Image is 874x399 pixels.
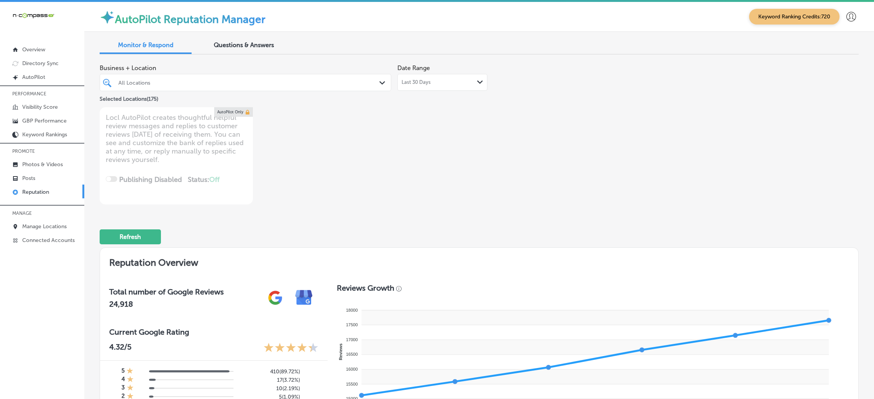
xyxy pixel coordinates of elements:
[127,384,134,392] div: 1 Star
[118,79,380,86] div: All Locations
[214,41,274,49] span: Questions & Answers
[22,46,45,53] p: Overview
[749,9,840,25] span: Keyword Ranking Credits: 720
[115,13,266,26] label: AutoPilot Reputation Manager
[22,104,58,110] p: Visibility Score
[346,337,358,342] tspan: 17000
[22,118,67,124] p: GBP Performance
[126,367,133,376] div: 1 Star
[402,79,431,85] span: Last 30 Days
[22,74,45,80] p: AutoPilot
[240,368,300,375] h5: 410 ( 89.72% )
[22,161,63,168] p: Photos & Videos
[100,248,858,274] h2: Reputation Overview
[12,12,54,19] img: 660ab0bf-5cc7-4cb8-ba1c-48b5ae0f18e60NCTV_CLogo_TV_Black_-500x88.png
[121,376,125,384] h4: 4
[100,229,161,244] button: Refresh
[22,175,35,182] p: Posts
[22,223,67,230] p: Manage Locations
[22,60,59,67] p: Directory Sync
[22,189,49,195] p: Reputation
[397,64,430,72] label: Date Range
[100,64,391,72] span: Business + Location
[109,299,224,309] h2: 24,918
[264,342,318,354] div: 4.32 Stars
[346,322,358,327] tspan: 17500
[240,385,300,392] h5: 10 ( 2.19% )
[290,283,318,312] img: e7ababfa220611ac49bdb491a11684a6.png
[261,283,290,312] img: gPZS+5FD6qPJAAAAABJRU5ErkJggg==
[100,10,115,25] img: autopilot-icon
[240,377,300,383] h5: 17 ( 3.72% )
[109,327,318,337] h3: Current Google Rating
[22,131,67,138] p: Keyword Rankings
[118,41,174,49] span: Monitor & Respond
[100,93,158,102] p: Selected Locations ( 175 )
[22,237,75,244] p: Connected Accounts
[346,352,358,356] tspan: 16500
[109,342,131,354] p: 4.32 /5
[346,367,358,371] tspan: 16000
[121,367,125,376] h4: 5
[121,384,125,392] h4: 3
[109,287,224,296] h3: Total number of Google Reviews
[337,283,394,293] h3: Reviews Growth
[338,343,343,360] text: Reviews
[346,308,358,312] tspan: 18000
[346,382,358,386] tspan: 15500
[127,376,134,384] div: 1 Star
